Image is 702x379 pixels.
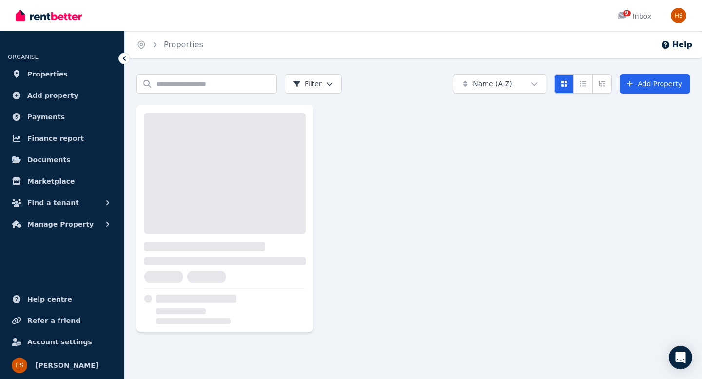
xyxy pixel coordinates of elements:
[473,79,512,89] span: Name (A-Z)
[27,315,80,326] span: Refer a friend
[8,171,117,191] a: Marketplace
[8,289,117,309] a: Help centre
[27,293,72,305] span: Help centre
[617,11,651,21] div: Inbox
[592,74,612,94] button: Expanded list view
[669,346,692,369] div: Open Intercom Messenger
[35,360,98,371] span: [PERSON_NAME]
[285,74,342,94] button: Filter
[8,311,117,330] a: Refer a friend
[554,74,574,94] button: Card view
[12,358,27,373] img: Harpinder Singh
[8,64,117,84] a: Properties
[453,74,546,94] button: Name (A-Z)
[125,31,215,58] nav: Breadcrumb
[16,8,82,23] img: RentBetter
[623,10,631,16] span: 9
[164,40,203,49] a: Properties
[8,332,117,352] a: Account settings
[8,129,117,148] a: Finance report
[573,74,593,94] button: Compact list view
[27,336,92,348] span: Account settings
[27,133,84,144] span: Finance report
[8,214,117,234] button: Manage Property
[27,154,71,166] span: Documents
[8,150,117,170] a: Documents
[27,175,75,187] span: Marketplace
[554,74,612,94] div: View options
[671,8,686,23] img: Harpinder Singh
[27,218,94,230] span: Manage Property
[8,193,117,212] button: Find a tenant
[8,107,117,127] a: Payments
[661,39,692,51] button: Help
[27,68,68,80] span: Properties
[293,79,322,89] span: Filter
[8,86,117,105] a: Add property
[27,90,78,101] span: Add property
[27,197,79,208] span: Find a tenant
[8,54,39,60] span: ORGANISE
[620,74,690,94] a: Add Property
[27,111,65,123] span: Payments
